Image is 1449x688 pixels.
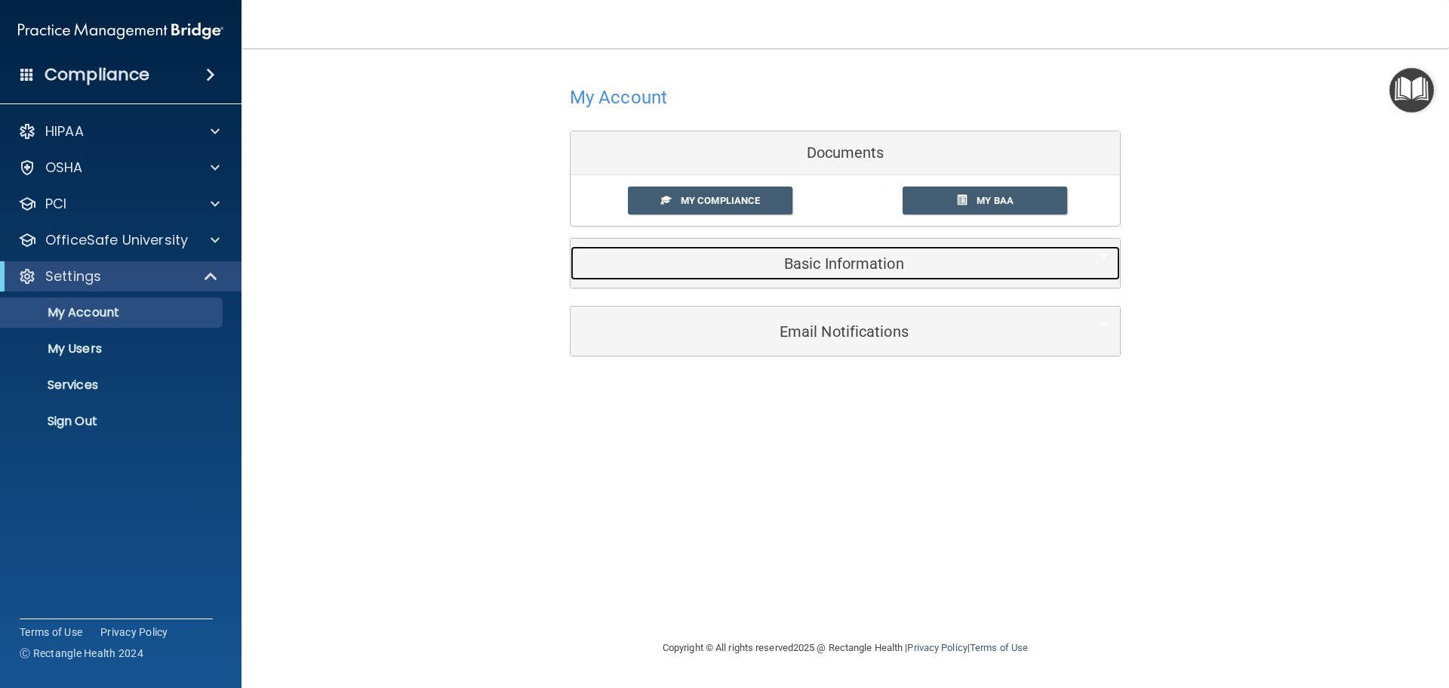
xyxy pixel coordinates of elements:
[18,159,220,177] a: OSHA
[570,624,1121,672] div: Copyright © All rights reserved 2025 @ Rectangle Health | |
[18,195,220,213] a: PCI
[681,195,760,206] span: My Compliance
[45,267,101,285] p: Settings
[571,131,1120,175] div: Documents
[570,88,667,107] h4: My Account
[20,646,143,661] span: Ⓒ Rectangle Health 2024
[10,305,216,320] p: My Account
[45,122,84,140] p: HIPAA
[582,246,1109,280] a: Basic Information
[18,122,220,140] a: HIPAA
[45,195,66,213] p: PCI
[977,195,1014,206] span: My BAA
[10,414,216,429] p: Sign Out
[582,255,1063,272] h5: Basic Information
[582,323,1063,340] h5: Email Notifications
[18,231,220,249] a: OfficeSafe University
[45,159,83,177] p: OSHA
[907,642,967,653] a: Privacy Policy
[45,64,149,85] h4: Compliance
[1389,68,1434,113] button: Open Resource Center
[18,267,219,285] a: Settings
[970,642,1028,653] a: Terms of Use
[100,625,168,640] a: Privacy Policy
[582,314,1109,348] a: Email Notifications
[18,16,223,46] img: PMB logo
[10,378,216,393] p: Services
[20,625,82,640] a: Terms of Use
[1188,581,1431,641] iframe: Drift Widget Chat Controller
[10,341,216,356] p: My Users
[45,231,188,249] p: OfficeSafe University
